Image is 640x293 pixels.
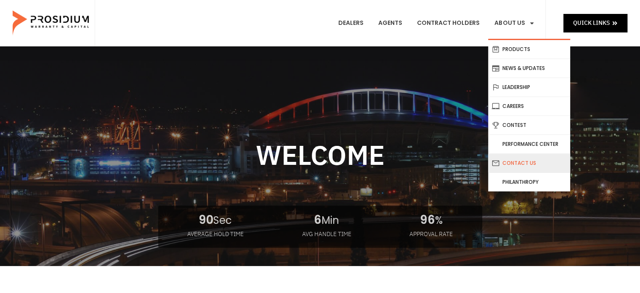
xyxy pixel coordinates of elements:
a: Quick Links [563,14,627,32]
a: Leadership [488,78,570,97]
a: Contract Holders [411,8,486,39]
a: News & Updates [488,59,570,78]
a: Agents [372,8,409,39]
span: Quick Links [573,18,610,28]
nav: Menu [332,8,541,39]
a: About Us [488,8,541,39]
a: Dealers [332,8,370,39]
a: Products [488,40,570,59]
a: Careers [488,97,570,116]
a: Contact Us [488,154,570,172]
ul: About Us [488,39,570,191]
a: Philanthropy [488,173,570,191]
a: Performance Center [488,135,570,153]
a: Contest [488,116,570,134]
